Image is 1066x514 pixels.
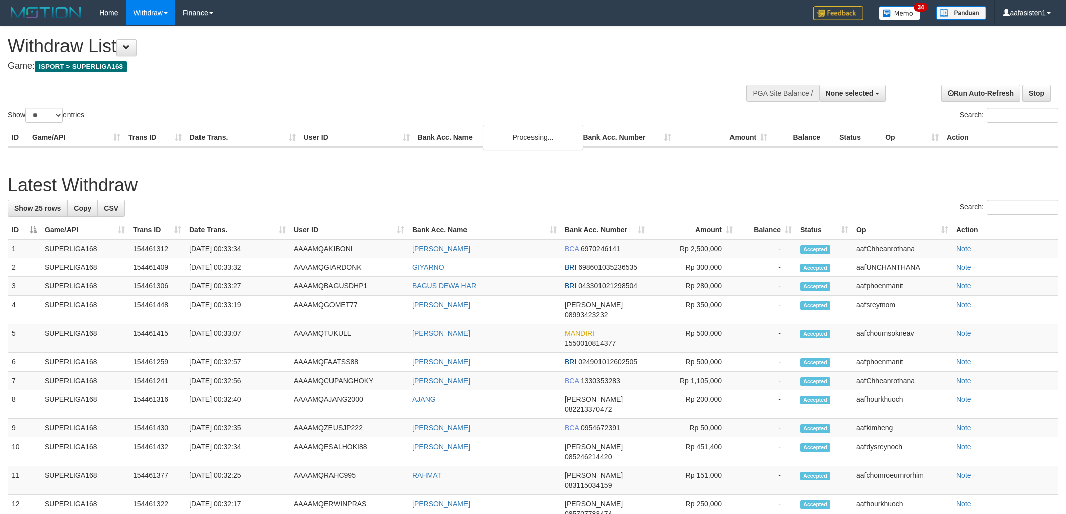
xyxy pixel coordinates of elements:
a: CSV [97,200,125,217]
th: Op [881,128,943,147]
span: BCA [565,424,579,432]
td: 154461306 [129,277,185,296]
div: Processing... [483,125,583,150]
td: - [737,239,796,258]
td: SUPERLIGA168 [41,258,129,277]
span: BCA [565,245,579,253]
a: Note [956,245,971,253]
th: ID: activate to sort column descending [8,221,41,239]
td: [DATE] 00:33:07 [185,324,290,353]
span: Accepted [800,301,830,310]
th: Game/API: activate to sort column ascending [41,221,129,239]
span: Accepted [800,424,830,433]
td: - [737,277,796,296]
span: BCA [565,377,579,385]
a: Show 25 rows [8,200,68,217]
td: aafdysreynoch [852,437,952,466]
th: Amount: activate to sort column ascending [649,221,737,239]
th: Status [835,128,881,147]
td: AAAAMQFAATSS88 [290,353,408,372]
span: [PERSON_NAME] [565,301,623,309]
td: aafUNCHANTHANA [852,258,952,277]
td: 11 [8,466,41,495]
a: Stop [1022,85,1051,102]
input: Search: [987,108,1058,123]
td: Rp 500,000 [649,353,737,372]
td: AAAAMQAJANG2000 [290,390,408,419]
td: SUPERLIGA168 [41,419,129,437]
td: Rp 300,000 [649,258,737,277]
span: Accepted [800,330,830,338]
span: Copy 1330353283 to clipboard [581,377,620,385]
th: Bank Acc. Number [579,128,675,147]
span: Copy 082213370472 to clipboard [565,405,612,413]
span: BRI [565,282,576,290]
td: 154461415 [129,324,185,353]
th: Action [943,128,1058,147]
td: 154461316 [129,390,185,419]
td: Rp 1,105,000 [649,372,737,390]
td: 9 [8,419,41,437]
span: MANDIRI [565,329,594,337]
span: Accepted [800,396,830,404]
td: AAAAMQCUPANGHOKY [290,372,408,390]
td: SUPERLIGA168 [41,390,129,419]
td: 8 [8,390,41,419]
a: [PERSON_NAME] [412,500,470,508]
td: SUPERLIGA168 [41,324,129,353]
span: Accepted [800,264,830,272]
th: Action [952,221,1058,239]
a: [PERSON_NAME] [412,424,470,432]
span: 34 [914,3,927,12]
a: Note [956,263,971,271]
td: 154461430 [129,419,185,437]
span: Copy 085246214420 to clipboard [565,453,612,461]
th: User ID: activate to sort column ascending [290,221,408,239]
td: Rp 451,400 [649,437,737,466]
td: [DATE] 00:32:34 [185,437,290,466]
button: None selected [819,85,886,102]
span: Accepted [800,282,830,291]
a: Note [956,395,971,403]
td: Rp 2,500,000 [649,239,737,258]
th: Date Trans.: activate to sort column ascending [185,221,290,239]
td: 10 [8,437,41,466]
td: - [737,296,796,324]
span: None selected [826,89,874,97]
a: Note [956,282,971,290]
th: Trans ID [124,128,186,147]
span: BRI [565,263,576,271]
span: Accepted [800,500,830,509]
td: Rp 280,000 [649,277,737,296]
span: Copy 08993423232 to clipboard [565,311,608,319]
span: Accepted [800,472,830,480]
a: Note [956,329,971,337]
td: [DATE] 00:33:34 [185,239,290,258]
td: - [737,353,796,372]
label: Show entries [8,108,84,123]
td: AAAAMQGIARDONK [290,258,408,277]
td: Rp 350,000 [649,296,737,324]
td: aafChheanrothana [852,372,952,390]
td: SUPERLIGA168 [41,466,129,495]
td: Rp 151,000 [649,466,737,495]
td: 154461259 [129,353,185,372]
span: [PERSON_NAME] [565,471,623,479]
a: AJANG [412,395,436,403]
td: aafChheanrothana [852,239,952,258]
td: AAAAMQRAHC995 [290,466,408,495]
span: Copy 083115034159 to clipboard [565,481,612,489]
td: [DATE] 00:32:56 [185,372,290,390]
a: Note [956,301,971,309]
td: Rp 50,000 [649,419,737,437]
td: - [737,390,796,419]
td: SUPERLIGA168 [41,277,129,296]
span: [PERSON_NAME] [565,395,623,403]
th: Game/API [28,128,124,147]
span: Accepted [800,245,830,254]
th: Status: activate to sort column ascending [796,221,852,239]
td: 1 [8,239,41,258]
a: Note [956,443,971,451]
span: [PERSON_NAME] [565,500,623,508]
th: Trans ID: activate to sort column ascending [129,221,185,239]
